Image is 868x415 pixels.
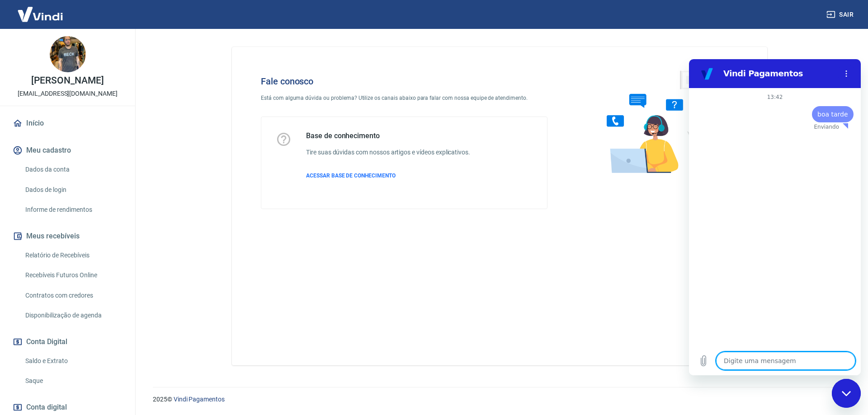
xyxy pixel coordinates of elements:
a: ACESSAR BASE DE CONHECIMENTO [306,172,470,180]
a: Saque [22,372,124,390]
a: Dados da conta [22,160,124,179]
a: Saldo e Extrato [22,352,124,370]
a: Recebíveis Futuros Online [22,266,124,284]
img: Vindi [11,0,70,28]
button: Meus recebíveis [11,226,124,246]
h5: Base de conhecimento [306,131,470,140]
img: ce8ff52f-bcd2-49a8-84f6-a554198385d7.jpeg [50,36,86,72]
a: Relatório de Recebíveis [22,246,124,265]
p: [EMAIL_ADDRESS][DOMAIN_NAME] [18,89,118,98]
a: Início [11,113,124,133]
p: 2025 © [153,395,846,404]
p: Está com alguma dúvida ou problema? Utilize os canais abaixo para falar com nossa equipe de atend... [261,94,547,102]
a: Contratos com credores [22,286,124,305]
img: Fale conosco [589,61,726,182]
h4: Fale conosco [261,76,547,87]
p: [PERSON_NAME] [31,76,104,85]
span: ACESSAR BASE DE CONHECIMENTO [306,173,396,179]
h6: Tire suas dúvidas com nossos artigos e vídeos explicativos. [306,148,470,157]
iframe: Janela de mensagens [689,59,861,375]
button: Sair [825,6,857,23]
button: Meu cadastro [11,140,124,160]
a: Disponibilização de agenda [22,306,124,325]
a: Informe de rendimentos [22,201,124,219]
a: Vindi Pagamentos [174,396,225,403]
span: Conta digital [26,401,67,414]
button: Conta Digital [11,332,124,352]
a: Dados de login [22,181,124,199]
iframe: Botão para abrir a janela de mensagens, conversa em andamento [832,379,861,408]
